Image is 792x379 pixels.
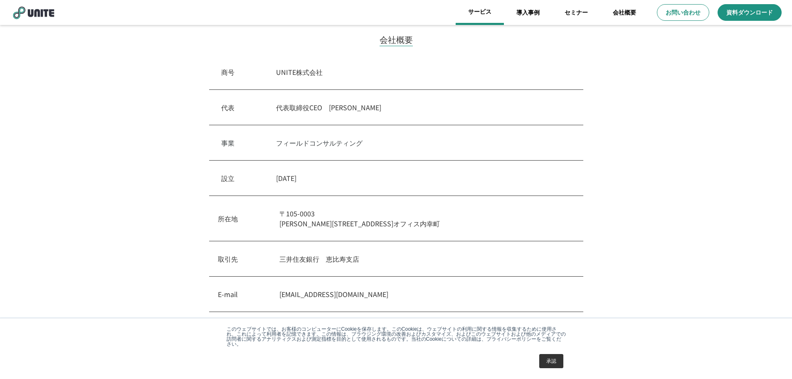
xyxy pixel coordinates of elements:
p: E-mail [218,289,238,299]
p: [DATE] [276,173,571,183]
p: 資料ダウンロード [726,8,773,17]
a: 承認 [539,354,563,368]
p: 取引先 [218,254,238,264]
p: 三井住友銀行 恵比寿支店 [279,254,575,264]
h2: 会社概要 [380,33,413,46]
p: このウェブサイトでは、お客様のコンピューターにCookieを保存します。このCookieは、ウェブサイトの利用に関する情報を収集するために使用され、これによって利用者を記憶できます。この情報は、... [227,327,566,347]
p: 〒105-0003 [PERSON_NAME][STREET_ADDRESS]オフィス内幸町 [279,208,575,228]
p: お問い合わせ [666,8,701,17]
a: 資料ダウンロード [718,4,782,21]
p: フィールドコンサルティング [276,138,571,148]
a: お問い合わせ [657,4,709,21]
p: [EMAIL_ADDRESS][DOMAIN_NAME] [279,289,575,299]
iframe: Chat Widget [642,272,792,379]
div: チャットウィジェット [642,272,792,379]
p: UNITE株式会社 [276,67,571,77]
p: 事業 [221,138,234,148]
p: 代表取締役CEO [PERSON_NAME] [276,102,571,112]
p: 設立 [221,173,234,183]
p: 所在地 [218,213,238,223]
p: 商号 [221,67,234,77]
p: 代表 [221,102,234,112]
